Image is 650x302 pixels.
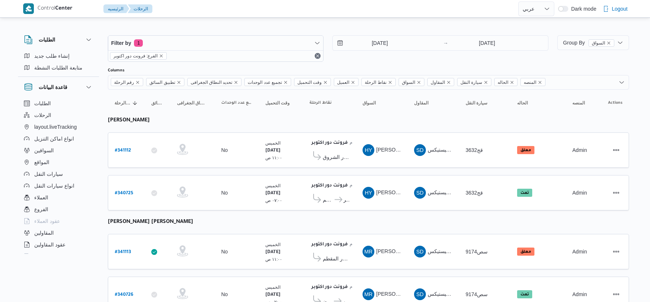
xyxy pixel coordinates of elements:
a: #340725 [115,188,133,198]
button: Remove تجميع عدد الوحدات from selection in this group [283,80,288,85]
span: Admin [572,291,587,297]
button: Open list of options [619,79,625,85]
span: المواقع [34,158,49,167]
button: Actions [610,246,622,257]
span: كارفور الشروق [323,153,349,161]
div: Shrkah Ditak Ladarah Alamshuroaat W Alkhdmat Ba Lwjistiks [414,246,426,257]
span: العميل [334,78,358,86]
b: # 340725 [115,191,133,196]
small: الخميس [265,141,280,145]
div: No [221,147,228,153]
span: Dark mode [568,6,596,12]
span: تجميع عدد الوحدات [248,78,282,86]
span: الفرع: فرونت دور اكتوبر [110,52,167,60]
button: Remove المقاول from selection in this group [446,80,451,85]
b: [DATE] [265,148,280,153]
button: الرحلات [21,109,96,121]
div: Shrkah Ditak Ladarah Alamshuroaat W Alkhdmat Ba Lwjistiks [414,187,426,199]
button: Remove تحديد النطاق الجغرافى from selection in this group [234,80,238,85]
span: سيارة النقل [457,78,491,86]
div: Shrkah Ditak Ladarah Alamshuroaat W Alkhdmat Ba Lwjistiks [414,288,426,300]
input: Press the down key to open a popover containing a calendar. [333,36,416,50]
span: [PERSON_NAME] [PERSON_NAME] [376,248,462,254]
b: [PERSON_NAME] [108,118,150,124]
b: [PERSON_NAME] [PERSON_NAME] [108,219,193,225]
span: سص9174 [466,291,488,297]
div: Hassan Yousf Husanein Salih [363,144,374,156]
span: السواق [363,100,376,106]
button: عقود المقاولين [21,239,96,251]
button: المقاولين [21,227,96,239]
span: نقاط الرحلة [365,78,386,86]
span: Actions [608,100,622,106]
span: الفروع [34,205,48,214]
div: No [221,248,228,255]
span: عقود المقاولين [34,240,66,249]
button: Remove السواق from selection in this group [417,80,421,85]
span: MR [364,288,372,300]
button: الطلبات [24,35,93,44]
button: Logout [600,1,630,16]
button: اجهزة التليفون [21,251,96,262]
button: الفروع [21,203,96,215]
button: سيارات النقل [21,168,96,180]
span: شركة ديتاك لادارة المشروعات و الخدمات بى لوجيستيكس [428,248,551,254]
span: الحاله [498,78,508,86]
span: تمت [517,189,532,197]
button: وقت التحميل [262,97,299,109]
span: شركة ديتاك لادارة المشروعات و الخدمات بى لوجيستيكس [428,291,551,297]
span: كارفور المقطم [323,254,349,263]
b: Center [55,6,73,12]
span: إنشاء طلب جديد [34,51,70,60]
b: فرونت دور اكتوبر [311,183,348,188]
span: تحديد النطاق الجغرافى [191,78,233,86]
button: Remove [313,51,322,60]
span: السواقين [34,146,54,155]
span: تجميع عدد الوحدات [244,78,291,86]
span: رقم الرحلة; Sorted in descending order [114,100,131,106]
b: # 341112 [115,148,131,153]
span: العملاء [34,193,48,202]
button: Remove الحاله from selection in this group [510,80,514,85]
span: تحديد النطاق الجغرافى [177,100,208,106]
div: Shrkah Ditak Ladarah Alamshuroaat W Alkhdmat Ba Lwjistiks [414,144,426,156]
span: HY [365,144,372,156]
b: فرونت دور اكتوبر [311,242,348,247]
span: سيارة النقل [466,100,487,106]
span: وقت التحميل [297,78,322,86]
span: معلق [517,248,534,256]
span: وقت التحميل [265,100,290,106]
b: فرونت دور اكتوبر [311,285,348,290]
small: ١١:٠٠ ص [265,155,282,160]
button: المنصه [569,97,589,109]
div: الطلبات [18,50,99,77]
button: انواع سيارات النقل [21,180,96,192]
span: سيارة النقل [460,78,482,86]
svg: Sorted in descending order [132,100,138,106]
span: سيارات النقل [34,170,63,178]
span: تطبيق السائق [146,78,184,86]
small: ٠٧:٠٠ ص [265,198,282,203]
div: Muhammad Radha Munasoar Ibrahem [363,246,374,257]
button: layout.liveTracking [21,121,96,133]
b: [DATE] [265,191,280,196]
span: تمت [517,290,532,298]
button: الرحلات [128,4,152,13]
button: عقود العملاء [21,215,96,227]
button: الحاله [514,97,562,109]
b: [DATE] [265,292,280,298]
h3: قاعدة البيانات [39,83,67,92]
button: Remove وقت التحميل from selection in this group [323,80,328,85]
span: انواع اماكن التنزيل [34,134,74,143]
small: ١٠:٤٨ م [350,140,364,145]
span: المقاول [427,78,454,86]
button: المواقع [21,156,96,168]
span: تحديد النطاق الجغرافى [187,78,242,86]
span: متابعة الطلبات النشطة [34,63,82,72]
b: # 340726 [115,292,133,298]
span: Admin [572,190,587,196]
div: Hassan Yousf Husanein Salih [363,187,374,199]
button: Remove تطبيق السائق from selection in this group [177,80,181,85]
a: #341113 [115,247,131,257]
span: المقاولين [34,228,54,237]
